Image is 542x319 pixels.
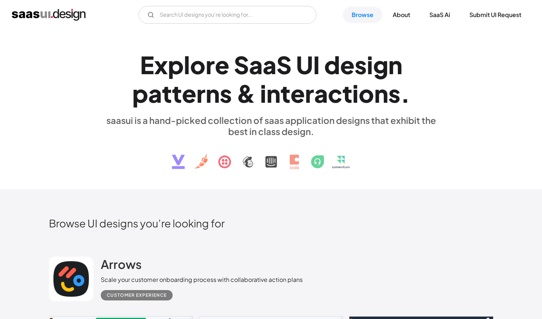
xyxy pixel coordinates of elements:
a: Submit UI Request [460,7,530,23]
div: s [355,50,367,79]
div: o [190,50,206,79]
div: e [290,79,305,108]
div: t [280,79,290,108]
div: U [296,50,313,79]
a: Browse [343,7,382,23]
div: Customer Experience [107,291,167,300]
div: i [367,50,373,79]
div: t [342,79,352,108]
div: n [388,50,402,79]
div: t [172,79,182,108]
div: o [359,79,374,108]
div: n [374,79,388,108]
div: Scale your customer onboarding process with collaborative action plans [101,275,303,284]
div: r [196,79,206,108]
div: i [352,79,359,108]
img: text, icon, saas logo [159,137,383,175]
div: a [249,50,263,79]
div: saasui is a hand-picked collection of saas application designs that exhibit the best in class des... [101,115,442,137]
h2: Browse UI designs you’re looking for [49,217,493,230]
form: Email Form [139,6,316,24]
div: n [266,79,280,108]
div: a [148,79,162,108]
div: s [220,79,232,108]
div: x [154,50,168,79]
div: E [140,50,154,79]
div: S [234,50,249,79]
div: e [215,50,229,79]
div: g [373,50,388,79]
div: & [236,79,256,108]
div: s [388,79,400,108]
h1: Explore SaaS UI design patterns & interactions. [101,50,442,108]
div: c [328,79,342,108]
input: Search UI designs you're looking for... [139,6,316,24]
div: p [132,79,148,108]
div: S [276,50,292,79]
h2: Arrows [101,257,142,272]
div: r [305,79,314,108]
a: SaaS Ai [420,7,459,23]
a: About [384,7,419,23]
div: p [168,50,184,79]
div: I [313,50,320,79]
div: i [260,79,266,108]
div: a [314,79,328,108]
div: d [324,50,340,79]
div: r [206,50,215,79]
div: l [184,50,190,79]
div: a [263,50,276,79]
div: e [340,50,355,79]
div: . [400,79,410,108]
div: n [206,79,220,108]
div: e [182,79,196,108]
div: t [162,79,172,108]
a: home [12,9,86,21]
a: Arrows [101,257,142,275]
